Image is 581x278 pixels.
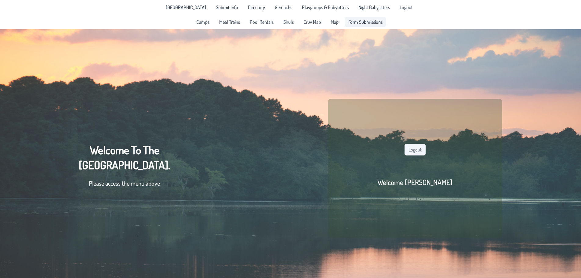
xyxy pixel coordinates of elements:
[348,20,383,24] span: Form Submissions
[79,143,170,194] div: Welcome To The [GEOGRAPHIC_DATA].
[396,2,416,12] li: Logout
[162,2,210,12] li: Pine Lake Park
[219,20,240,24] span: Meal Trains
[79,179,170,188] p: Please access the menu above
[331,20,339,24] span: Map
[275,5,292,10] span: Gemachs
[271,2,296,12] a: Gemachs
[400,5,413,10] span: Logout
[212,2,242,12] a: Submit Info
[250,20,274,24] span: Pool Rentals
[298,2,352,12] a: Playgroups & Babysitters
[300,17,325,27] a: Eruv Map
[280,17,297,27] a: Shuls
[244,2,269,12] a: Directory
[193,17,213,27] a: Camps
[283,20,294,24] span: Shuls
[216,5,238,10] span: Submit Info
[196,20,209,24] span: Camps
[248,5,265,10] span: Directory
[327,17,342,27] a: Map
[345,17,386,27] a: Form Submissions
[377,177,452,187] h2: Welcome [PERSON_NAME]
[303,20,321,24] span: Eruv Map
[246,17,277,27] a: Pool Rentals
[162,2,210,12] a: [GEOGRAPHIC_DATA]
[405,144,426,155] button: Logout
[216,17,244,27] a: Meal Trains
[358,5,390,10] span: Night Babysitters
[302,5,349,10] span: Playgroups & Babysitters
[166,5,206,10] span: [GEOGRAPHIC_DATA]
[355,2,394,12] a: Night Babysitters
